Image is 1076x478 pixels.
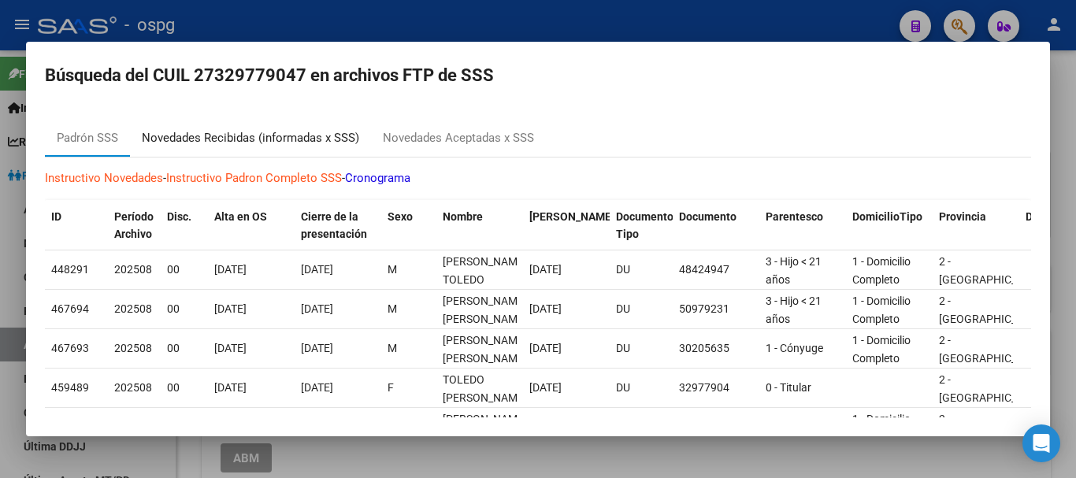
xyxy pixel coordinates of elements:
span: Disc. [167,210,191,223]
datatable-header-cell: Nombre [436,200,523,252]
span: Período Archivo [114,210,154,241]
span: 1 - Domicilio Completo [852,413,911,443]
span: [DATE] [214,342,247,354]
div: Open Intercom Messenger [1022,424,1060,462]
span: Cierre de la presentación [301,210,367,241]
div: 30205635 [679,339,753,358]
span: 1 - Domicilio Completo [852,295,911,325]
span: SOUTO HECTOR GASTON [443,413,527,443]
datatable-header-cell: Fecha Nac. [523,200,610,252]
datatable-header-cell: Cierre de la presentación [295,200,381,252]
div: 00 [167,379,202,397]
span: 3 - Hijo < 21 años [766,295,822,325]
span: 2 - [GEOGRAPHIC_DATA] [939,373,1045,404]
span: 202508 [114,342,152,354]
span: 0 - Titular [766,381,811,394]
div: DU [616,300,666,318]
datatable-header-cell: Disc. [161,200,208,252]
datatable-header-cell: Alta en OS [208,200,295,252]
span: [DATE] [529,381,562,394]
a: Instructivo Padron Completo SSS [166,171,342,185]
span: [DATE] [301,263,333,276]
span: Parentesco [766,210,823,223]
span: [DATE] [301,342,333,354]
span: 467693 [51,342,89,354]
a: Instructivo Novedades [45,171,163,185]
datatable-header-cell: Período Archivo [108,200,161,252]
span: [DATE] [529,263,562,276]
datatable-header-cell: Documento [673,200,759,252]
div: Novedades Aceptadas x SSS [383,129,534,147]
datatable-header-cell: Parentesco [759,200,846,252]
datatable-header-cell: Documento Tipo [610,200,673,252]
span: [DATE] [214,263,247,276]
span: Alta en OS [214,210,267,223]
span: Sexo [388,210,413,223]
span: 1 - Domicilio Completo [852,334,911,365]
span: SOUTO TOLEDO SANTIAGO NICOLAS [443,255,527,304]
span: F [388,381,394,394]
span: [DATE] [214,302,247,315]
span: 3 - Hijo < 21 años [766,255,822,286]
span: SOUTO TOLEDO JOEL BENJAMIN [443,295,527,325]
datatable-header-cell: Provincia [933,200,1019,252]
span: 2 - [GEOGRAPHIC_DATA] [939,334,1045,365]
div: 32977904 [679,379,753,397]
span: 448291 [51,263,89,276]
span: 202508 [114,263,152,276]
div: DU [616,339,666,358]
span: M [388,302,397,315]
span: Documento Tipo [616,210,673,241]
datatable-header-cell: DomicilioTipo [846,200,933,252]
span: SOUTO HECTOR GASTON [443,334,527,365]
datatable-header-cell: ID [45,200,108,252]
div: 00 [167,261,202,279]
a: Cronograma [345,171,410,185]
div: 48424947 [679,261,753,279]
span: 459489 [51,381,89,394]
span: M [388,342,397,354]
div: DU [616,379,666,397]
span: 1 - Domicilio Completo [852,255,911,286]
span: TOLEDO MARISA RAQUEL [443,373,527,404]
span: [DATE] [529,342,562,354]
span: [DATE] [301,302,333,315]
div: Novedades Recibidas (informadas x SSS) [142,129,359,147]
span: [DATE] [529,302,562,315]
p: - - [45,169,1031,187]
span: Nombre [443,210,483,223]
span: [DATE] [214,381,247,394]
div: DU [616,261,666,279]
span: 202508 [114,381,152,394]
div: 00 [167,300,202,318]
span: 2 - [GEOGRAPHIC_DATA] [939,413,1045,443]
div: 00 [167,339,202,358]
span: 202508 [114,302,152,315]
div: 50979231 [679,300,753,318]
div: Padrón SSS [57,129,118,147]
span: 2 - [GEOGRAPHIC_DATA] [939,255,1045,286]
span: M [388,263,397,276]
span: [DATE] [301,381,333,394]
span: ID [51,210,61,223]
span: [PERSON_NAME]. [529,210,618,223]
span: Provincia [939,210,986,223]
datatable-header-cell: Sexo [381,200,436,252]
span: 467694 [51,302,89,315]
span: 1 - Cónyuge [766,342,823,354]
h2: Búsqueda del CUIL 27329779047 en archivos FTP de SSS [45,61,1031,91]
span: Documento [679,210,737,223]
span: DomicilioTipo [852,210,922,223]
span: 2 - [GEOGRAPHIC_DATA] [939,295,1045,325]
